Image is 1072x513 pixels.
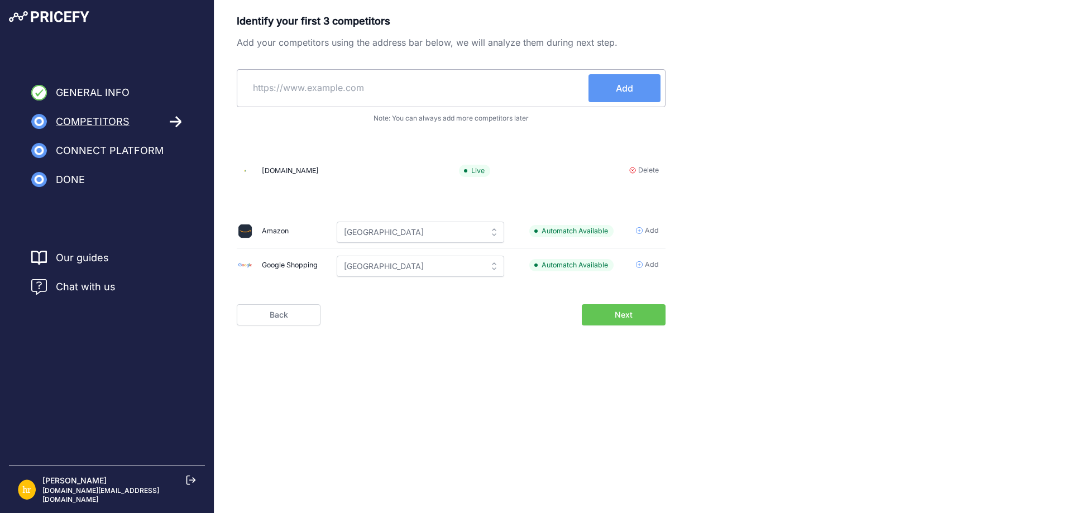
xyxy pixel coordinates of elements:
[56,279,116,295] span: Chat with us
[237,13,666,29] p: Identify your first 3 competitors
[56,143,164,159] span: Connect Platform
[645,226,659,236] span: Add
[262,260,318,271] div: Google Shopping
[262,226,289,237] div: Amazon
[56,250,109,266] a: Our guides
[638,165,659,176] span: Delete
[9,11,89,22] img: Pricefy Logo
[237,36,666,49] p: Add your competitors using the address bar below, we will analyze them during next step.
[237,114,666,123] p: Note: You can always add more competitors later
[56,172,85,188] span: Done
[588,74,661,102] button: Add
[56,114,130,130] span: Competitors
[615,309,633,320] span: Next
[31,279,116,295] a: Chat with us
[42,475,196,486] p: [PERSON_NAME]
[616,81,633,95] span: Add
[529,225,614,238] span: Automatch Available
[582,304,666,325] button: Next
[42,486,196,504] p: [DOMAIN_NAME][EMAIL_ADDRESS][DOMAIN_NAME]
[237,304,320,325] a: Back
[262,166,319,176] div: [DOMAIN_NAME]
[242,74,588,101] input: https://www.example.com
[337,256,504,277] input: Please select a country
[337,222,504,243] input: Please select a country
[645,260,659,270] span: Add
[56,85,130,100] span: General Info
[529,259,614,272] span: Automatch Available
[459,165,490,178] span: Live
